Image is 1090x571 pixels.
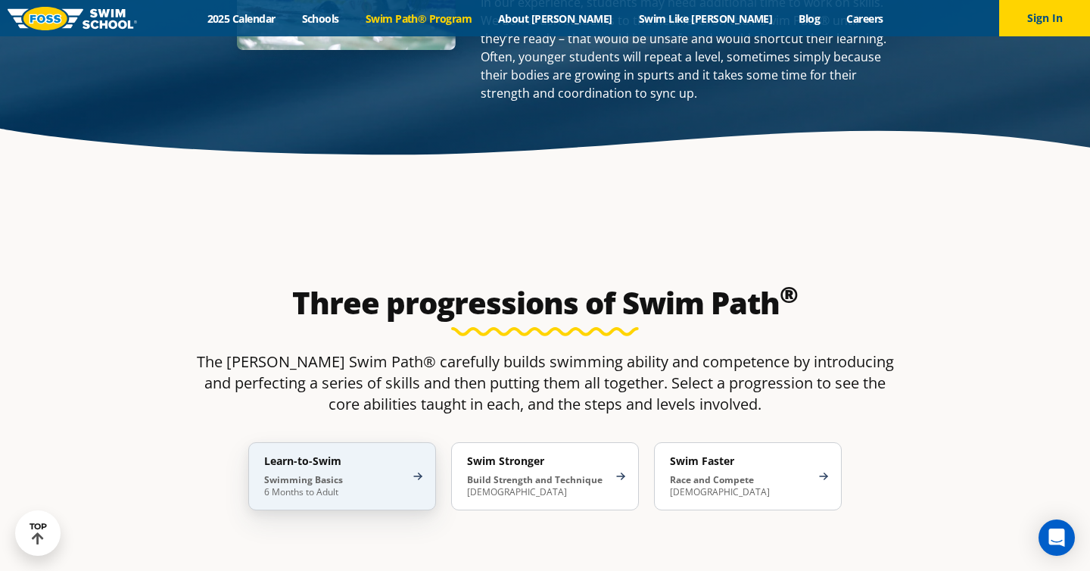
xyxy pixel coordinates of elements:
sup: ® [780,279,798,310]
strong: Build Strength and Technique [467,473,603,486]
a: Schools [288,11,352,26]
div: Open Intercom Messenger [1039,520,1075,556]
strong: Swimming Basics [264,473,343,486]
h4: Swim Stronger [467,454,608,468]
a: 2025 Calendar [194,11,288,26]
div: TOP [30,522,47,545]
strong: Race and Compete [670,473,754,486]
p: [DEMOGRAPHIC_DATA] [467,474,608,498]
img: FOSS Swim School Logo [8,7,137,30]
a: Careers [833,11,896,26]
a: About [PERSON_NAME] [485,11,626,26]
a: Blog [786,11,833,26]
h4: Learn-to-Swim [264,454,405,468]
p: The [PERSON_NAME] Swim Path® carefully builds swimming ability and competence by introducing and ... [188,351,902,415]
a: Swim Like [PERSON_NAME] [625,11,786,26]
h2: Three progressions of Swim Path [188,285,902,321]
a: Swim Path® Program [352,11,484,26]
p: [DEMOGRAPHIC_DATA] [670,474,811,498]
h4: Swim Faster [670,454,811,468]
p: 6 Months to Adult [264,474,405,498]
